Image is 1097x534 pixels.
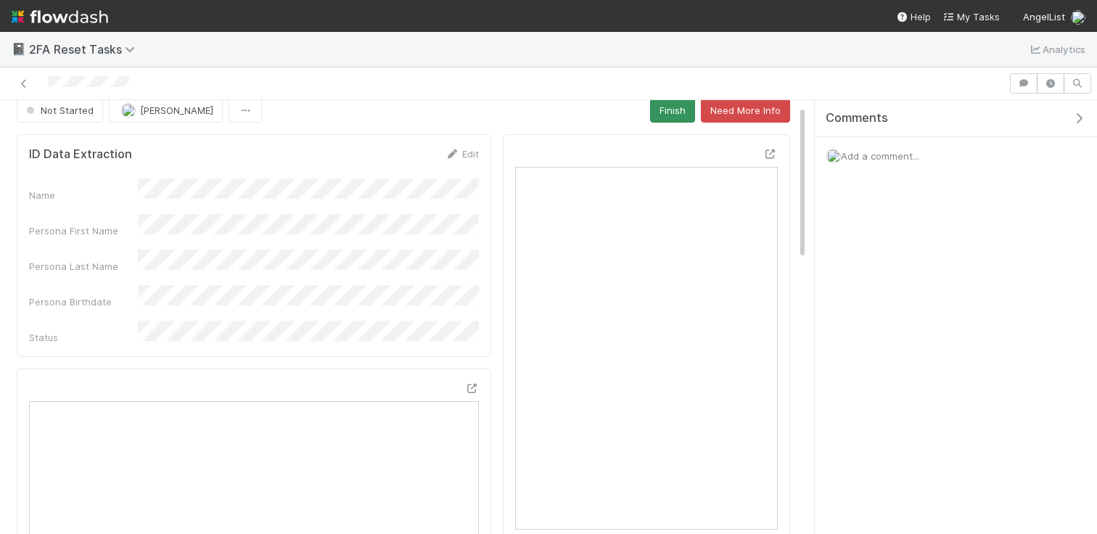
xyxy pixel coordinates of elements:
[1071,10,1085,25] img: avatar_a8b9208c-77c1-4b07-b461-d8bc701f972e.png
[445,148,479,160] a: Edit
[1028,41,1085,58] a: Analytics
[17,98,103,123] button: Not Started
[650,98,695,123] button: Finish
[12,4,108,29] img: logo-inverted-e16ddd16eac7371096b0.svg
[140,104,213,116] span: [PERSON_NAME]
[826,149,841,163] img: avatar_a8b9208c-77c1-4b07-b461-d8bc701f972e.png
[12,43,26,55] span: 📓
[841,150,919,162] span: Add a comment...
[121,103,136,118] img: avatar_a8b9208c-77c1-4b07-b461-d8bc701f972e.png
[29,42,142,57] span: 2FA Reset Tasks
[29,295,138,309] div: Persona Birthdate
[29,330,138,345] div: Status
[942,9,1000,24] a: My Tasks
[23,104,94,116] span: Not Started
[29,223,138,238] div: Persona First Name
[29,147,132,162] h5: ID Data Extraction
[29,188,138,202] div: Name
[29,259,138,274] div: Persona Last Name
[701,98,790,123] button: Need More Info
[109,98,223,123] button: [PERSON_NAME]
[826,111,888,126] span: Comments
[1023,11,1065,22] span: AngelList
[942,11,1000,22] span: My Tasks
[896,9,931,24] div: Help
